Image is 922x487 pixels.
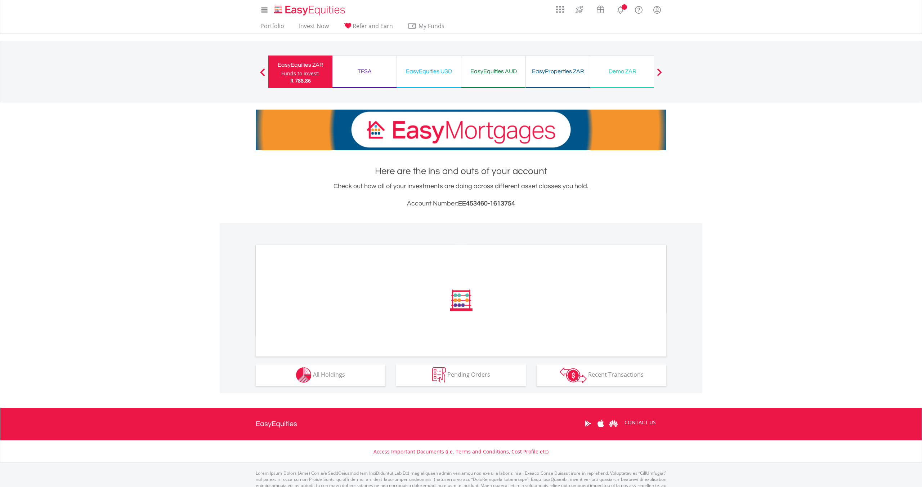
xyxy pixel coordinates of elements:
[556,5,564,13] img: grid-menu-icon.svg
[373,448,549,455] a: Access Important Documents (i.e. Terms and Conditions, Cost Profile etc)
[447,371,490,378] span: Pending Orders
[396,364,526,386] button: Pending Orders
[630,2,648,16] a: FAQ's and Support
[590,2,611,15] a: Vouchers
[258,22,287,34] a: Portfolio
[582,412,594,435] a: Google Play
[560,367,587,383] img: transactions-zar-wht.png
[432,367,446,383] img: pending_instructions-wht.png
[595,66,650,76] div: Demo ZAR
[273,4,348,16] img: EasyEquities_Logo.png
[595,4,607,15] img: vouchers-v2.svg
[290,77,311,84] span: R 788.86
[408,21,455,31] span: My Funds
[466,66,521,76] div: EasyEquities AUD
[341,22,396,34] a: Refer and Earn
[648,2,666,18] a: My Profile
[313,371,345,378] span: All Holdings
[256,165,666,178] h1: Here are the ins and outs of your account
[458,200,515,207] span: EE453460-1613754
[573,4,585,15] img: thrive-v2.svg
[296,22,332,34] a: Invest Now
[256,199,666,209] h3: Account Number:
[256,110,666,150] img: EasyMortage Promotion Banner
[588,371,644,378] span: Recent Transactions
[256,408,297,440] a: EasyEquities
[273,60,328,70] div: EasyEquities ZAR
[256,181,666,209] div: Check out how all of your investments are doing across different asset classes you hold.
[619,412,661,433] a: CONTACT US
[401,66,457,76] div: EasyEquities USD
[353,22,393,30] span: Refer and Earn
[337,66,392,76] div: TFSA
[594,412,607,435] a: Apple
[537,364,666,386] button: Recent Transactions
[530,66,586,76] div: EasyProperties ZAR
[296,367,312,383] img: holdings-wht.png
[255,72,270,79] button: Previous
[607,412,619,435] a: Huawei
[551,2,569,13] a: AppsGrid
[256,364,385,386] button: All Holdings
[652,72,667,79] button: Next
[271,2,348,16] a: Home page
[281,70,319,77] div: Funds to invest:
[611,2,630,16] a: Notifications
